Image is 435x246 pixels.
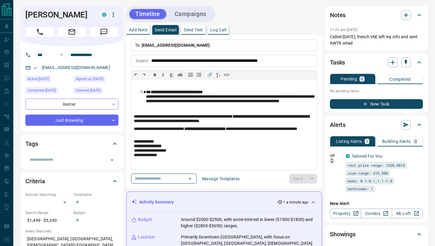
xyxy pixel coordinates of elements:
[138,216,152,223] p: Budget
[58,51,65,58] button: Open
[330,34,423,46] p: Called [DATE], french VM, left my info and sent AWTR email
[330,159,334,163] svg: Push Notification Only
[131,71,140,79] button: ↶
[361,77,363,81] p: 0
[330,87,423,96] p: No pending tasks
[283,200,308,205] p: < a minute ago
[27,87,56,93] span: Contacted [DATE]
[361,209,392,218] a: Condos
[129,28,147,32] p: Add Note
[73,192,118,197] p: Timeframe:
[330,58,345,67] h2: Tasks
[76,87,101,93] span: Claimed [DATE]
[25,27,54,37] span: Call
[330,28,358,32] p: 11:47 am [DATE]
[131,197,317,208] div: Activity Summary< a minute ago
[210,28,226,32] p: Log Call
[139,199,174,205] p: Activity Summary
[198,174,243,184] button: Manage Templates
[389,77,411,81] p: Completed
[129,9,166,19] button: Timeline
[136,58,149,64] p: Subject:
[330,229,356,239] h2: Showings
[330,209,361,218] a: Property
[336,139,362,143] p: Listing Alerts
[25,139,38,149] h2: Tags
[366,139,368,143] p: 1
[25,99,118,110] div: Renter
[73,210,118,216] p: Budget:
[155,28,176,32] p: Send Email
[414,139,417,143] p: 0
[25,10,93,20] h1: [PERSON_NAME]
[330,120,346,130] h2: Alerts
[108,156,116,164] button: Open
[348,170,388,176] span: size range: 315,988
[167,71,176,79] button: 𝐔
[25,76,70,84] div: Mon Oct 13 2025
[186,71,195,79] button: Numbered list
[341,77,357,81] p: Pending
[382,139,411,143] p: Building Alerts
[131,39,317,51] p: To:
[178,72,182,77] s: ab
[76,76,103,82] span: Signed up [DATE]
[392,209,423,218] a: Mr.Loft
[330,118,423,132] div: Alerts
[330,153,342,159] p: Off
[214,71,222,79] button: T̲ₓ
[33,66,37,70] svg: Email Verified
[138,234,155,240] p: Location
[89,27,118,37] span: Message
[289,174,317,184] div: split button
[169,9,212,19] button: Campaigns
[57,27,86,37] span: Email
[73,76,118,84] div: Sun Apr 20 2025
[195,71,203,79] button: Bullet list
[176,71,184,79] button: ab
[186,175,194,183] button: Open
[25,115,118,126] div: Just Browsing
[346,154,350,158] div: condos.ca
[330,8,423,22] div: Notes
[25,174,118,188] div: Criteria
[330,10,346,20] h2: Notes
[348,186,373,192] span: bathrooms: 1
[205,71,214,79] button: 🔗
[25,210,70,216] p: Search Range:
[25,192,70,197] p: Actively Searching:
[159,71,167,79] button: 𝑰
[184,28,203,32] p: Send Text
[348,162,405,168] span: rent price range: 1350,4015
[25,176,45,186] h2: Criteria
[25,137,118,151] div: Tags
[25,87,70,96] div: Thu Apr 24 2025
[330,227,423,241] div: Showings
[348,178,392,184] span: beds: 0.1-0.1,1.1-1.9
[330,99,423,109] button: New Task
[170,72,173,77] span: 𝐔
[25,216,70,225] p: $1,499 - $3,650
[140,71,148,79] button: ↷
[73,87,118,96] div: Thu Apr 24 2025
[42,65,110,70] a: [EMAIL_ADDRESS][DOMAIN_NAME]
[102,13,106,17] div: condos.ca
[330,55,423,70] div: Tasks
[222,71,231,79] button: </>
[330,200,423,207] p: New Alert:
[150,71,159,79] button: 𝐁
[352,154,382,159] a: Tailored For You
[27,76,49,82] span: Active [DATE]
[25,229,118,234] p: Areas Searched:
[142,43,210,48] span: [EMAIL_ADDRESS][DOMAIN_NAME]
[181,216,317,229] p: Around $2000-$2500, with some interest in lower ($1500-$1800) and higher ($2800-$3650) ranges.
